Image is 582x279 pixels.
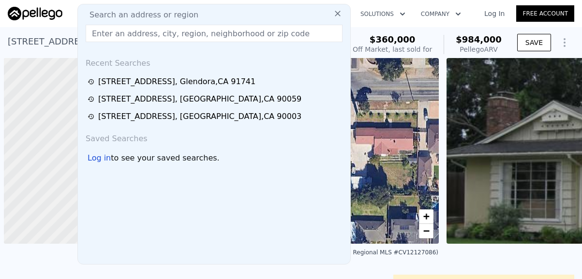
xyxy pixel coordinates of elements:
div: [STREET_ADDRESS] , Glendora , CA 91741 [8,35,188,48]
span: to see your saved searches. [111,152,219,164]
div: [STREET_ADDRESS] , Glendora , CA 91741 [98,76,255,88]
div: Off Market, last sold for [353,44,432,54]
img: Pellego [8,7,62,20]
span: − [423,225,430,237]
span: $360,000 [370,34,416,44]
a: [STREET_ADDRESS], [GEOGRAPHIC_DATA],CA 90003 [88,111,343,122]
div: [STREET_ADDRESS] , [GEOGRAPHIC_DATA] , CA 90059 [98,93,301,105]
div: Recent Searches [82,50,346,73]
a: Zoom in [419,209,433,224]
a: Log In [473,9,516,18]
span: Search an address or region [82,9,198,21]
div: Saved Searches [82,125,346,148]
a: Zoom out [419,224,433,238]
button: Company [413,5,469,23]
button: Solutions [353,5,413,23]
span: + [423,210,430,222]
div: Pellego ARV [456,44,502,54]
input: Enter an address, city, region, neighborhood or zip code [86,25,343,42]
span: $984,000 [456,34,502,44]
div: [STREET_ADDRESS] , [GEOGRAPHIC_DATA] , CA 90003 [98,111,301,122]
a: [STREET_ADDRESS], [GEOGRAPHIC_DATA],CA 90059 [88,93,343,105]
div: Log in [88,152,111,164]
a: [STREET_ADDRESS], Glendora,CA 91741 [88,76,343,88]
button: Show Options [555,33,574,52]
a: Free Account [516,5,574,22]
button: SAVE [517,34,551,51]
